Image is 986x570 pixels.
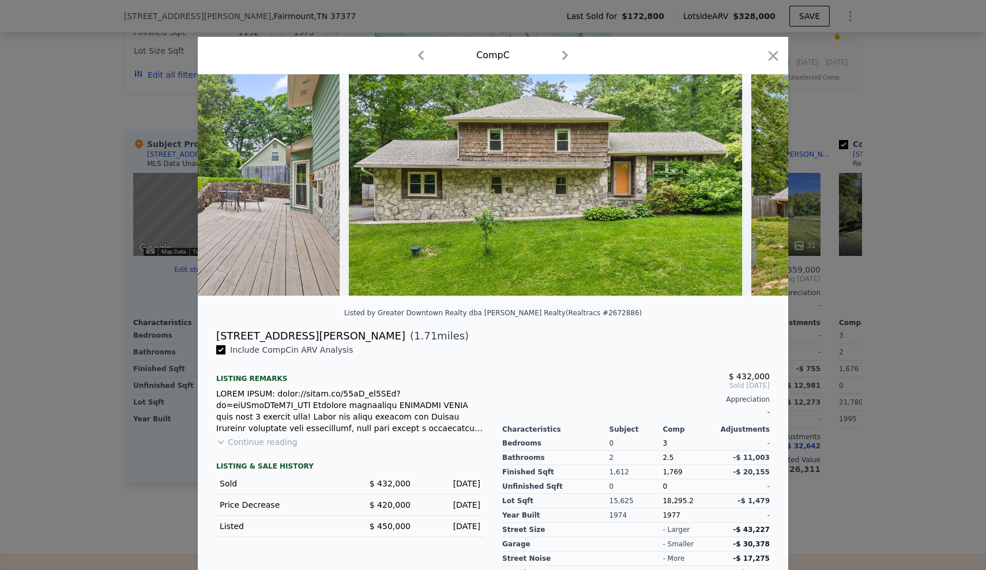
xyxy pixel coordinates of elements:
[216,388,484,434] div: LOREM IPSUM: dolor://sitam.co/55aD_el5SEd?do=eiUSmoDTeM7I_UTl Etdolore magnaaliqu ENIMADMI VENIA ...
[502,451,609,465] div: Bathrooms
[216,462,484,473] div: LISTING & SALE HISTORY
[609,425,663,434] div: Subject
[502,494,609,508] div: Lot Sqft
[476,48,510,62] div: Comp C
[716,508,770,523] div: -
[220,520,341,532] div: Listed
[502,395,770,404] div: Appreciation
[502,523,609,537] div: street size
[502,425,609,434] div: Characteristics
[663,425,716,434] div: Comp
[370,479,411,488] span: $ 432,000
[420,478,480,489] div: [DATE]
[420,499,480,511] div: [DATE]
[216,436,298,448] button: Continue reading
[716,480,770,494] div: -
[609,465,663,480] div: 1,612
[502,508,609,523] div: Year Built
[609,451,663,465] div: 2
[663,451,716,465] div: 2.5
[663,554,684,563] div: - more
[502,465,609,480] div: Finished Sqft
[502,537,609,552] div: garage
[502,552,609,566] div: street noise
[502,381,770,390] span: Sold [DATE]
[663,468,682,476] span: 1,769
[716,425,770,434] div: Adjustments
[225,345,358,354] span: Include Comp C in ARV Analysis
[609,494,663,508] div: 15,625
[344,309,642,317] div: Listed by Greater Downtown Realty dba [PERSON_NAME] Realty (Realtracs #2672886)
[502,436,609,451] div: Bedrooms
[220,499,341,511] div: Price Decrease
[663,439,667,447] span: 3
[733,468,770,476] span: -$ 20,155
[502,480,609,494] div: Unfinished Sqft
[609,508,663,523] div: 1974
[663,482,667,490] span: 0
[609,436,663,451] div: 0
[663,525,690,534] div: - larger
[370,522,411,531] span: $ 450,000
[663,497,693,505] span: 18,295.2
[663,539,694,549] div: - smaller
[414,330,437,342] span: 1.71
[609,480,663,494] div: 0
[502,404,770,420] div: -
[716,436,770,451] div: -
[738,497,770,505] span: -$ 1,479
[663,508,716,523] div: 1977
[733,526,770,534] span: -$ 43,227
[370,500,411,509] span: $ 420,000
[216,328,405,344] div: [STREET_ADDRESS][PERSON_NAME]
[733,554,770,563] span: -$ 17,275
[216,365,484,383] div: Listing remarks
[733,454,770,462] span: -$ 11,003
[349,74,743,296] img: Property Img
[733,540,770,548] span: -$ 30,378
[729,372,770,381] span: $ 432,000
[220,478,341,489] div: Sold
[420,520,480,532] div: [DATE]
[405,328,469,344] span: ( miles)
